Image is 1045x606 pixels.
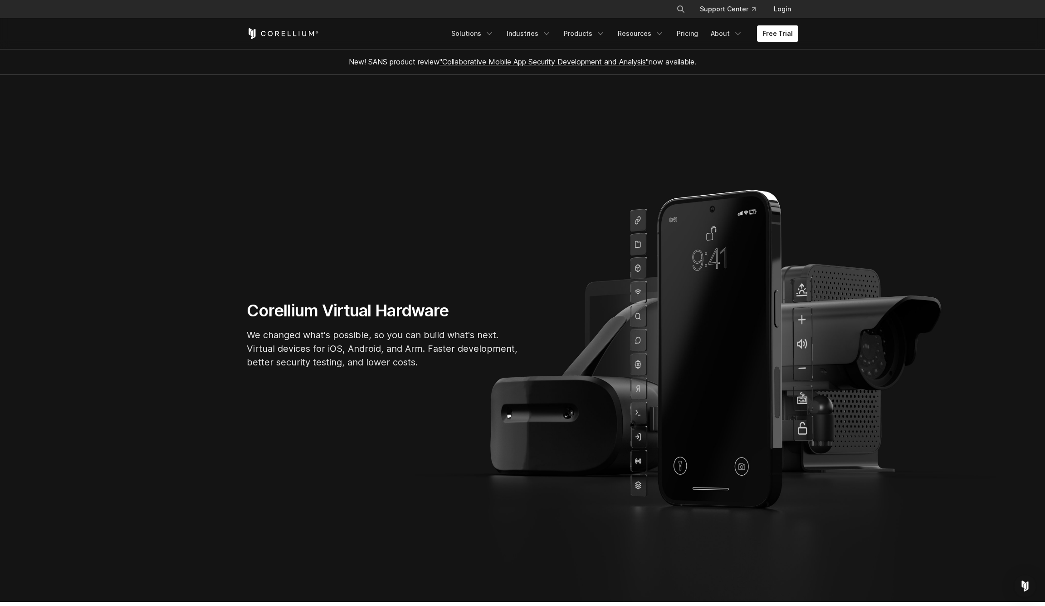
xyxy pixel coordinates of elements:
a: Corellium Home [247,28,319,39]
a: Pricing [671,25,703,42]
div: Navigation Menu [665,1,798,17]
a: Industries [501,25,557,42]
a: About [705,25,748,42]
a: "Collaborative Mobile App Security Development and Analysis" [439,57,649,66]
a: Login [767,1,798,17]
button: Search [673,1,689,17]
p: We changed what's possible, so you can build what's next. Virtual devices for iOS, Android, and A... [247,328,519,369]
div: Navigation Menu [446,25,798,42]
h1: Corellium Virtual Hardware [247,301,519,321]
a: Resources [612,25,669,42]
a: Support Center [693,1,763,17]
span: New! SANS product review now available. [349,57,696,66]
div: Open Intercom Messenger [1014,575,1036,597]
a: Products [558,25,610,42]
a: Free Trial [757,25,798,42]
a: Solutions [446,25,499,42]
